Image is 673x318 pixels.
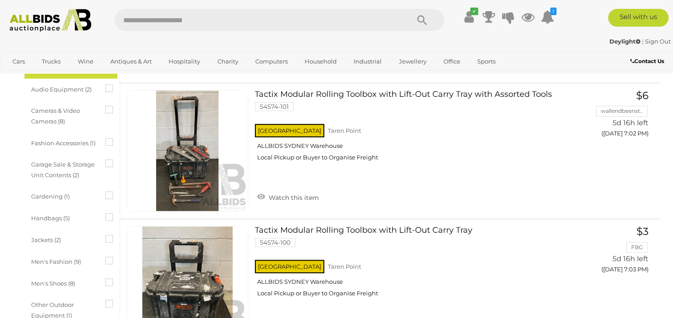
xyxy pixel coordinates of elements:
[262,90,563,168] a: Tactix Modular Rolling Toolbox with Lift-Out Carry Tray with Assorted Tools 54574-101 [GEOGRAPHIC...
[637,225,649,238] span: $3
[576,90,651,142] a: $6 wallendbeenst.. 5d 16h left ([DATE] 7:02 PM)
[630,56,666,66] a: Contact Us
[31,189,98,202] span: Gardening (1)
[576,226,651,278] a: $3 FBG 5d 16h left ([DATE] 7:03 PM)
[31,103,98,127] span: Cameras & Video Cameras (8)
[36,54,66,69] a: Trucks
[470,8,478,15] i: ✔
[438,54,466,69] a: Office
[211,54,244,69] a: Charity
[31,254,98,267] span: Men's Fashion (9)
[299,54,343,69] a: Household
[31,211,98,223] span: Handbags (5)
[31,157,98,180] span: Garage Sale & Storage Unit Contents (2)
[31,82,98,95] span: Audio Equipment (2)
[250,54,294,69] a: Computers
[393,54,432,69] a: Jewellery
[255,190,321,203] a: Watch this item
[463,9,476,25] a: ✔
[31,136,98,148] span: Fashion Accessories (1)
[72,54,99,69] a: Wine
[636,89,649,102] span: $6
[163,54,206,69] a: Hospitality
[266,194,319,202] span: Watch this item
[642,38,644,45] span: |
[400,9,444,31] button: Search
[31,276,98,289] span: Men's Shoes (8)
[7,54,31,69] a: Cars
[630,58,664,64] b: Contact Us
[472,54,501,69] a: Sports
[31,233,98,245] span: Jackets (2)
[5,9,96,32] img: Allbids.com.au
[609,38,641,45] strong: Deylight
[105,54,157,69] a: Antiques & Art
[7,69,81,83] a: [GEOGRAPHIC_DATA]
[348,54,387,69] a: Industrial
[608,9,669,27] a: Sell with us
[609,38,642,45] a: Deylight
[550,8,556,15] i: 1
[262,226,563,304] a: Tactix Modular Rolling Toolbox with Lift-Out Carry Tray 54574-100 [GEOGRAPHIC_DATA] Taren Point A...
[645,38,671,45] a: Sign Out
[541,9,554,25] a: 1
